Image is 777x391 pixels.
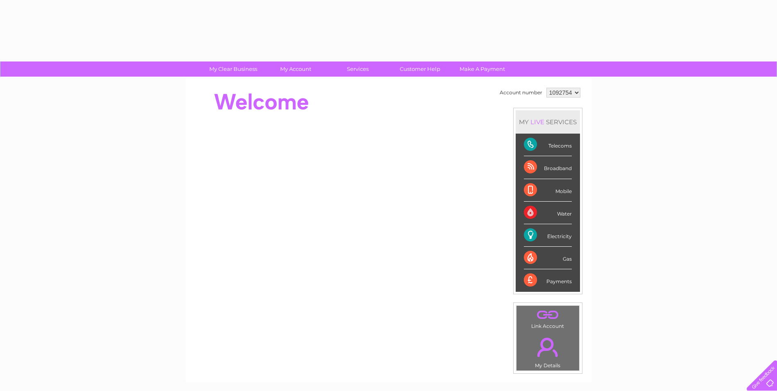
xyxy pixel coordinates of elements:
div: Gas [524,247,572,269]
a: Make A Payment [449,61,516,77]
a: Customer Help [386,61,454,77]
div: MY SERVICES [516,110,580,134]
a: . [519,308,577,322]
div: Electricity [524,224,572,247]
div: Water [524,202,572,224]
div: LIVE [529,118,546,126]
td: My Details [516,331,580,371]
a: My Account [262,61,329,77]
div: Mobile [524,179,572,202]
a: My Clear Business [199,61,267,77]
div: Telecoms [524,134,572,156]
td: Account number [498,86,544,100]
td: Link Account [516,305,580,331]
a: Services [324,61,392,77]
a: . [519,333,577,361]
div: Payments [524,269,572,291]
div: Broadband [524,156,572,179]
